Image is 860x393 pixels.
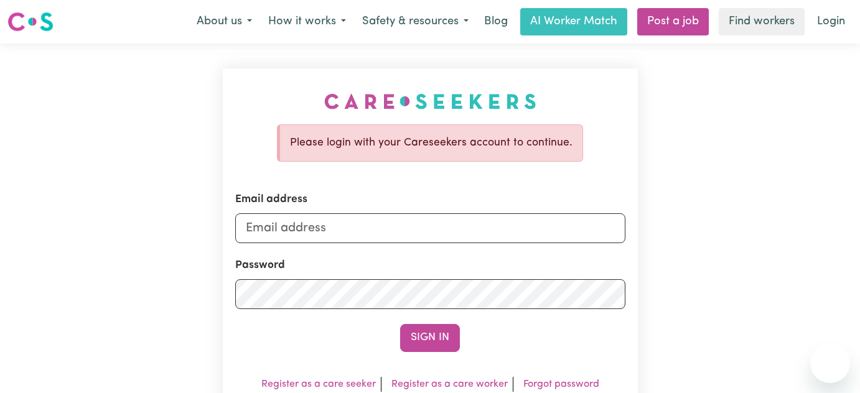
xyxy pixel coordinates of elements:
[7,11,54,33] img: Careseekers logo
[235,213,625,243] input: Email address
[810,8,853,35] a: Login
[810,343,850,383] iframe: Button to launch messaging window
[477,8,515,35] a: Blog
[7,7,54,36] a: Careseekers logo
[637,8,709,35] a: Post a job
[523,379,599,389] a: Forgot password
[189,9,260,35] button: About us
[290,135,573,151] p: Please login with your Careseekers account to continue.
[400,324,460,351] button: Sign In
[261,379,376,389] a: Register as a care seeker
[260,9,354,35] button: How it works
[520,8,627,35] a: AI Worker Match
[391,379,508,389] a: Register as a care worker
[719,8,805,35] a: Find workers
[235,192,307,208] label: Email address
[354,9,477,35] button: Safety & resources
[235,258,285,274] label: Password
